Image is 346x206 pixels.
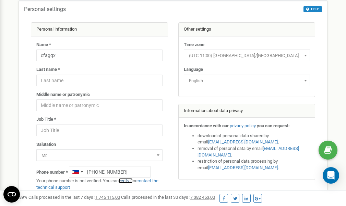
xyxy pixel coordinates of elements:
[186,51,308,61] span: (UTC-11:00) Pacific/Midway
[119,178,133,183] a: verify it
[28,195,120,200] span: Calls processed in the last 7 days :
[230,123,256,128] a: privacy policy
[39,151,160,160] span: Mr.
[36,178,158,190] a: contact the technical support
[36,42,51,48] label: Name *
[186,76,308,86] span: English
[24,6,66,12] h5: Personal settings
[198,158,310,171] li: restriction of personal data processing by email .
[3,186,20,203] button: Open CMP widget
[257,123,290,128] strong: you can request:
[198,133,310,145] li: download of personal data shared by email ,
[31,23,168,36] div: Personal information
[179,104,315,118] div: Information about data privacy
[36,75,163,86] input: Last name
[36,124,163,136] input: Job Title
[208,165,278,170] a: [EMAIL_ADDRESS][DOMAIN_NAME]
[198,145,310,158] li: removal of personal data by email ,
[36,116,56,123] label: Job Title *
[36,91,90,98] label: Middle name or patronymic
[36,50,163,61] input: Name
[179,23,315,36] div: Other settings
[184,66,203,73] label: Language
[36,149,163,161] span: Mr.
[303,6,322,12] button: HELP
[36,169,68,176] label: Phone number *
[69,166,151,178] input: +1-800-555-55-55
[184,75,310,86] span: English
[184,123,229,128] strong: In accordance with our
[190,195,215,200] u: 7 382 453,00
[36,178,163,191] p: Your phone number is not verified. You can or
[121,195,215,200] span: Calls processed in the last 30 days :
[198,146,299,158] a: [EMAIL_ADDRESS][DOMAIN_NAME]
[36,66,60,73] label: Last name *
[323,167,339,184] div: Open Intercom Messenger
[184,42,204,48] label: Time zone
[69,166,85,177] div: Telephone country code
[184,50,310,61] span: (UTC-11:00) Pacific/Midway
[36,99,163,111] input: Middle name or patronymic
[208,139,278,144] a: [EMAIL_ADDRESS][DOMAIN_NAME]
[95,195,120,200] u: 1 745 115,00
[36,141,56,148] label: Salutation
